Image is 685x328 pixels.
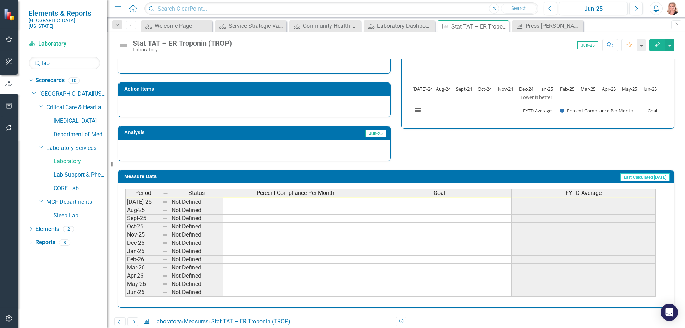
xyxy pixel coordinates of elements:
[162,281,168,287] img: 8DAGhfEEPCf229AAAAAElFTkSuQmCC
[170,264,223,272] td: Not Defined
[125,206,161,215] td: Aug-25
[409,14,664,121] svg: Interactive chart
[170,239,223,247] td: Not Defined
[162,265,168,271] img: 8DAGhfEEPCf229AAAAAElFTkSuQmCC
[643,86,657,92] text: Jun-25
[666,2,679,15] img: Tiffany LaCoste
[35,76,65,85] a: Scorecards
[365,21,433,30] a: Laboratory Dashboard
[365,130,386,137] span: Jun-25
[125,223,161,231] td: Oct-25
[539,86,553,92] text: Jan-25
[170,256,223,264] td: Not Defined
[133,39,232,47] div: Stat TAT – ER Troponin (TROP)
[125,247,161,256] td: Jan-26
[35,238,55,247] a: Reports
[577,41,598,49] span: Jun-25
[456,86,472,92] text: Sept-24
[170,231,223,239] td: Not Defined
[217,21,285,30] a: Service Strategic Value Dashboard
[188,190,205,196] span: Status
[303,21,359,30] div: Community Health and Wellness Dashboard
[377,21,433,30] div: Laboratory Dashboard
[640,107,657,114] button: Show Goal
[162,232,168,238] img: 8DAGhfEEPCf229AAAAAElFTkSuQmCC
[580,86,595,92] text: Mar-25
[125,280,161,288] td: May-26
[170,272,223,280] td: Not Defined
[29,40,100,48] a: Laboratory
[54,131,107,139] a: Department of Medicine
[560,107,633,114] button: Show Percent Compliance Per Month
[478,86,492,92] text: Oct-24
[54,185,107,193] a: CORE Lab
[661,304,678,321] div: Open Intercom Messenger
[162,257,168,262] img: 8DAGhfEEPCf229AAAAAElFTkSuQmCC
[521,94,553,100] text: Lower is better
[436,86,451,92] text: Aug-24
[135,190,151,196] span: Period
[162,248,168,254] img: 8DAGhfEEPCf229AAAAAElFTkSuQmCC
[125,264,161,272] td: Mar-26
[257,190,334,196] span: Percent Compliance Per Month
[519,86,534,92] text: Dec-24
[170,247,223,256] td: Not Defined
[46,104,107,112] a: Critical Care & Heart and Vascular Services
[162,224,168,229] img: 8DAGhfEEPCf229AAAAAElFTkSuQmCC
[229,21,285,30] div: Service Strategic Value Dashboard
[514,21,582,30] a: Press [PERSON_NAME] Patient Experience: Overall Likelihood to Recommend
[170,288,223,297] td: Not Defined
[29,17,100,29] small: [GEOGRAPHIC_DATA][US_STATE]
[412,86,433,92] text: [DATE]-24
[125,198,161,206] td: [DATE]-25
[124,130,250,135] h3: Analysis
[162,240,168,246] img: 8DAGhfEEPCf229AAAAAElFTkSuQmCC
[184,318,208,325] a: Measures
[565,190,602,196] span: FYTD Average
[413,105,423,115] button: View chart menu, Chart
[451,22,507,31] div: Stat TAT – ER Troponin (TROP)
[511,5,527,11] span: Search
[170,206,223,215] td: Not Defined
[162,199,168,205] img: 8DAGhfEEPCf229AAAAAElFTkSuQmCC
[125,288,161,297] td: Jun-26
[498,86,513,92] text: Nov-24
[409,14,667,121] div: Chart. Highcharts interactive chart.
[39,90,107,98] a: [GEOGRAPHIC_DATA][US_STATE]
[559,2,628,15] button: Jun-25
[622,86,637,92] text: May-25
[4,8,16,21] img: ClearPoint Strategy
[154,21,210,30] div: Welcome Page
[35,225,59,233] a: Elements
[46,198,107,206] a: MCF Departments
[526,21,582,30] div: Press [PERSON_NAME] Patient Experience: Overall Likelihood to Recommend
[602,86,616,92] text: Apr-25
[501,4,537,14] button: Search
[562,5,625,13] div: Jun-25
[162,289,168,295] img: 8DAGhfEEPCf229AAAAAElFTkSuQmCC
[124,174,338,179] h3: Measure Data
[162,273,168,279] img: 8DAGhfEEPCf229AAAAAElFTkSuQmCC
[170,280,223,288] td: Not Defined
[560,86,574,92] text: Feb-25
[162,216,168,221] img: 8DAGhfEEPCf229AAAAAElFTkSuQmCC
[170,198,223,206] td: Not Defined
[125,239,161,247] td: Dec-25
[124,86,387,92] h3: Action Items
[170,223,223,231] td: Not Defined
[170,215,223,223] td: Not Defined
[63,226,74,232] div: 2
[29,57,100,69] input: Search Below...
[125,256,161,264] td: Feb-26
[433,190,445,196] span: Goal
[54,171,107,179] a: Lab Support & Phebotomy
[162,207,168,213] img: 8DAGhfEEPCf229AAAAAElFTkSuQmCC
[163,191,168,196] img: 8DAGhfEEPCf229AAAAAElFTkSuQmCC
[54,117,107,125] a: [MEDICAL_DATA]
[144,2,538,15] input: Search ClearPoint...
[118,40,129,51] img: Not Defined
[54,212,107,220] a: Sleep Lab
[68,77,80,84] div: 10
[54,157,107,166] a: Laboratory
